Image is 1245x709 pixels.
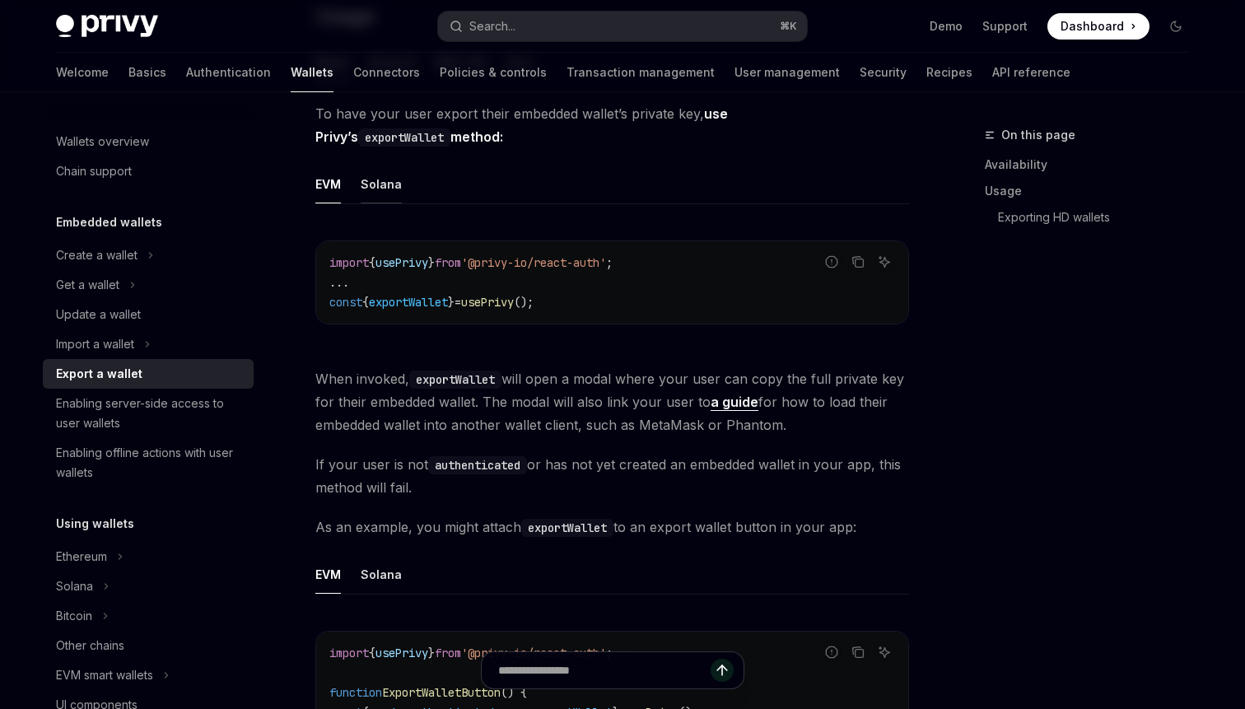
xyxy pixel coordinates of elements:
span: '@privy-io/react-auth' [461,255,606,270]
button: Toggle Solana section [43,571,254,601]
button: Report incorrect code [821,251,842,273]
a: Authentication [186,53,271,92]
span: To have your user export their embedded wallet’s private key, [315,102,909,148]
a: Enabling offline actions with user wallets [43,438,254,487]
a: Availability [985,152,1202,178]
a: Exporting HD wallets [985,204,1202,231]
button: Toggle Create a wallet section [43,240,254,270]
a: Transaction management [567,53,715,92]
code: exportWallet [358,128,450,147]
input: Ask a question... [498,652,711,688]
a: Demo [930,18,963,35]
a: Dashboard [1047,13,1149,40]
div: Ethereum [56,547,107,567]
span: ; [606,255,613,270]
div: EVM smart wallets [56,665,153,685]
button: Ask AI [874,641,895,663]
span: usePrivy [375,646,428,660]
span: } [428,646,435,660]
img: dark logo [56,15,158,38]
div: Solana [361,555,402,594]
div: EVM [315,555,341,594]
button: Report incorrect code [821,641,842,663]
a: Support [982,18,1028,35]
button: Toggle Import a wallet section [43,329,254,359]
a: Basics [128,53,166,92]
div: Export a wallet [56,364,142,384]
a: Connectors [353,53,420,92]
span: exportWallet [369,295,448,310]
code: exportWallet [409,371,501,389]
span: { [362,295,369,310]
a: Policies & controls [440,53,547,92]
div: Solana [56,576,93,596]
span: Dashboard [1061,18,1124,35]
div: Wallets overview [56,132,149,152]
a: Welcome [56,53,109,92]
div: Solana [361,165,402,203]
a: Recipes [926,53,972,92]
span: ... [329,275,349,290]
div: Other chains [56,636,124,655]
span: (); [514,295,534,310]
div: Chain support [56,161,132,181]
div: Import a wallet [56,334,134,354]
div: Enabling offline actions with user wallets [56,443,244,483]
button: Send message [711,659,734,682]
button: Toggle Get a wallet section [43,270,254,300]
span: from [435,255,461,270]
a: User management [734,53,840,92]
a: API reference [992,53,1070,92]
span: = [455,295,461,310]
a: Update a wallet [43,300,254,329]
span: If your user is not or has not yet created an embedded wallet in your app, this method will fail. [315,453,909,499]
button: Toggle Bitcoin section [43,601,254,631]
div: EVM [315,165,341,203]
h5: Using wallets [56,514,134,534]
span: } [448,295,455,310]
span: { [369,646,375,660]
span: } [428,255,435,270]
button: Copy the contents from the code block [847,251,869,273]
span: On this page [1001,125,1075,145]
span: ; [606,646,613,660]
div: Update a wallet [56,305,141,324]
span: const [329,295,362,310]
button: Ask AI [874,251,895,273]
span: '@privy-io/react-auth' [461,646,606,660]
button: Copy the contents from the code block [847,641,869,663]
a: Other chains [43,631,254,660]
h5: Embedded wallets [56,212,162,232]
button: Toggle Ethereum section [43,542,254,571]
div: Create a wallet [56,245,138,265]
button: Toggle EVM smart wallets section [43,660,254,690]
div: Bitcoin [56,606,92,626]
strong: use Privy’s method: [315,105,728,145]
span: usePrivy [375,255,428,270]
code: authenticated [428,456,527,474]
span: As an example, you might attach to an export wallet button in your app: [315,515,909,539]
a: Export a wallet [43,359,254,389]
a: Enabling server-side access to user wallets [43,389,254,438]
span: import [329,646,369,660]
span: from [435,646,461,660]
a: Security [860,53,907,92]
div: Get a wallet [56,275,119,295]
span: ⌘ K [780,20,797,33]
a: a guide [711,394,758,411]
a: Usage [985,178,1202,204]
a: Chain support [43,156,254,186]
span: usePrivy [461,295,514,310]
a: Wallets [291,53,333,92]
div: Search... [469,16,515,36]
span: { [369,255,375,270]
button: Open search [438,12,807,41]
code: exportWallet [521,519,613,537]
div: Enabling server-side access to user wallets [56,394,244,433]
a: Wallets overview [43,127,254,156]
button: Toggle dark mode [1163,13,1189,40]
span: When invoked, will open a modal where your user can copy the full private key for their embedded ... [315,367,909,436]
span: import [329,255,369,270]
